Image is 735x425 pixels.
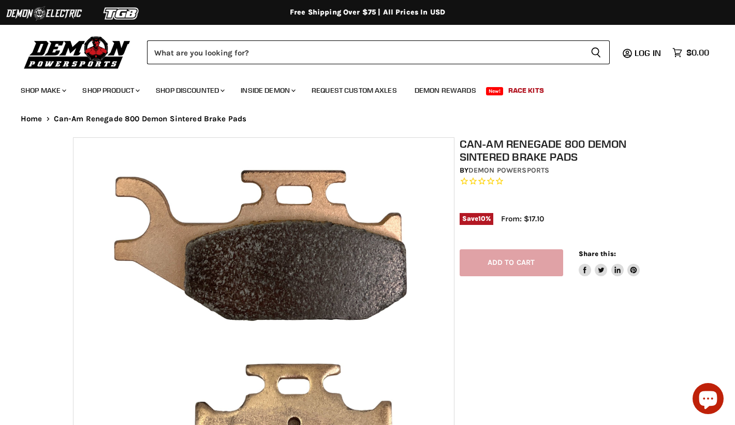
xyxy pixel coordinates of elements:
div: by [460,165,668,176]
span: Log in [635,48,661,58]
a: Race Kits [501,80,552,101]
a: Home [21,115,42,123]
span: Rated 0.0 out of 5 stars 0 reviews [460,176,668,187]
input: Search [147,40,582,64]
a: Shop Product [75,80,146,101]
span: Save % [460,213,494,224]
a: Shop Discounted [148,80,231,101]
img: TGB Logo 2 [83,4,160,23]
span: Can-Am Renegade 800 Demon Sintered Brake Pads [54,115,247,123]
form: Product [147,40,610,64]
a: $0.00 [667,45,714,60]
h1: Can-Am Renegade 800 Demon Sintered Brake Pads [460,137,668,163]
inbox-online-store-chat: Shopify online store chat [689,383,727,417]
a: Shop Make [13,80,72,101]
span: $0.00 [686,48,709,58]
ul: Main menu [13,76,707,101]
img: Demon Powersports [21,34,134,70]
span: Share this: [579,250,616,258]
span: New! [486,87,504,95]
span: 10 [478,215,486,222]
aside: Share this: [579,249,640,277]
img: Demon Electric Logo 2 [5,4,83,23]
a: Request Custom Axles [304,80,405,101]
button: Search [582,40,610,64]
a: Log in [630,48,667,58]
a: Demon Rewards [407,80,484,101]
a: Demon Powersports [468,166,549,175]
span: From: $17.10 [501,214,544,223]
a: Inside Demon [233,80,302,101]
